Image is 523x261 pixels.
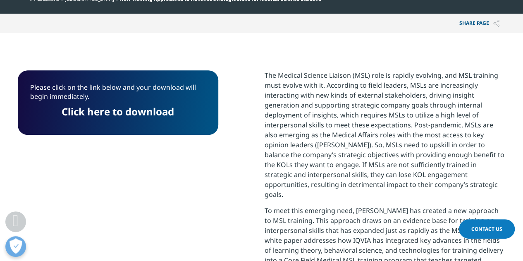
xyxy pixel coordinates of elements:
p: The Medical Science Liaison (MSL) role is rapidly evolving, and MSL training must evolve with it.... [265,70,506,206]
p: Please click on the link below and your download will begin immediately. [30,83,206,107]
a: Click here to download [62,105,174,118]
button: Share PAGEShare PAGE [453,14,506,33]
p: Share PAGE [453,14,506,33]
a: Contact Us [459,219,515,239]
span: Contact Us [471,225,502,232]
button: Open Preferences [5,236,26,257]
img: Share PAGE [493,20,499,27]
